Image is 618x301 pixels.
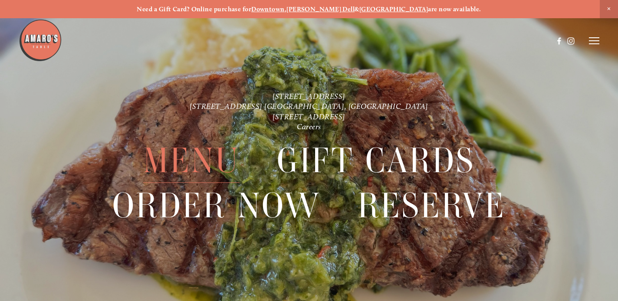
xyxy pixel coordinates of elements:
[273,92,345,101] a: [STREET_ADDRESS]
[143,138,240,182] a: Menu
[112,183,321,228] a: Order Now
[137,5,251,13] strong: Need a Gift Card? Online purchase for
[277,138,475,182] a: Gift Cards
[273,111,345,121] a: [STREET_ADDRESS]
[190,101,428,111] a: [STREET_ADDRESS] [GEOGRAPHIC_DATA], [GEOGRAPHIC_DATA]
[19,19,62,62] img: Amaro's Table
[286,5,355,13] a: [PERSON_NAME] Dell
[428,5,481,13] strong: are now available.
[251,5,285,13] a: Downtown
[277,138,475,183] span: Gift Cards
[143,138,240,183] span: Menu
[358,183,506,228] a: Reserve
[285,5,286,13] strong: ,
[355,5,359,13] strong: &
[297,122,321,131] a: Careers
[359,5,428,13] a: [GEOGRAPHIC_DATA]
